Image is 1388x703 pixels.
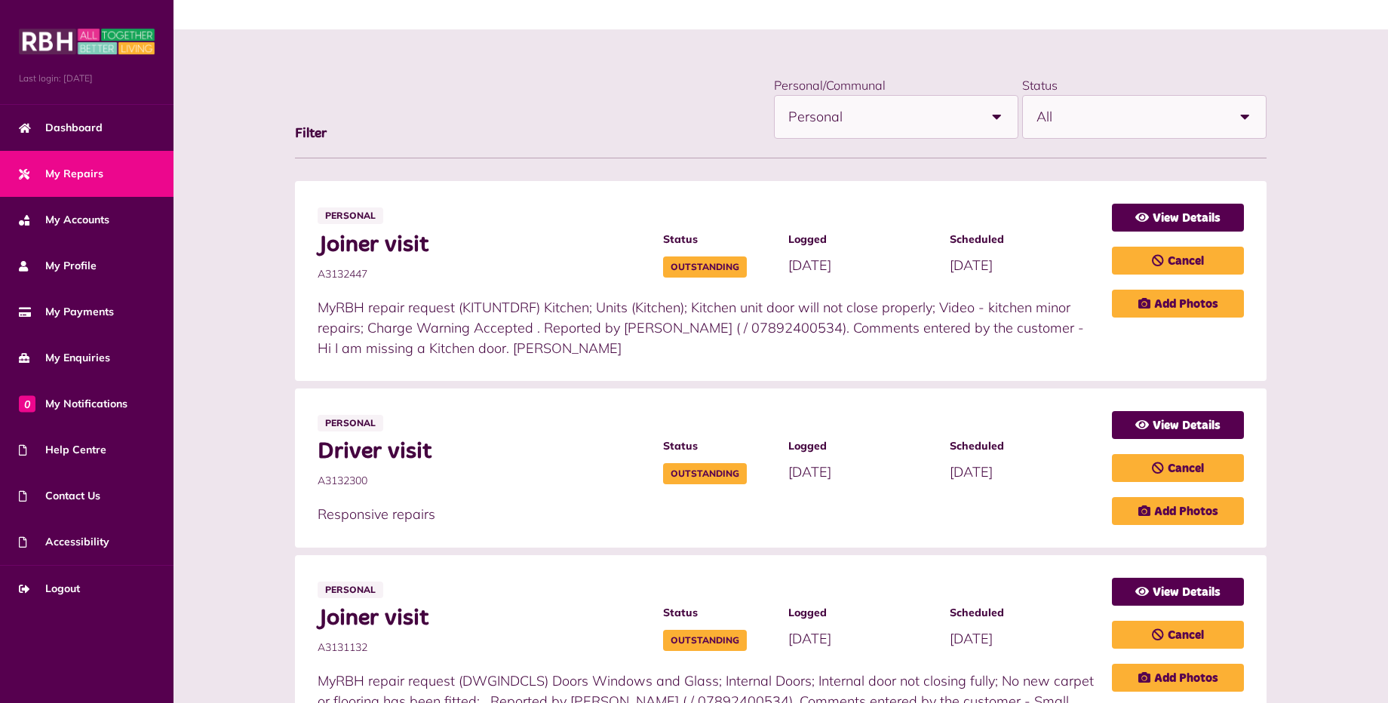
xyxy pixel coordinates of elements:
[1022,78,1058,93] label: Status
[788,463,831,480] span: [DATE]
[19,350,110,366] span: My Enquiries
[318,207,383,224] span: Personal
[1112,664,1244,692] a: Add Photos
[950,605,1097,621] span: Scheduled
[318,297,1097,358] p: MyRBH repair request (KITUNTDRF) Kitchen; Units (Kitchen); Kitchen unit door will not close prope...
[788,256,831,274] span: [DATE]
[19,442,106,458] span: Help Centre
[774,78,886,93] label: Personal/Communal
[19,26,155,57] img: MyRBH
[1112,454,1244,482] a: Cancel
[788,232,935,247] span: Logged
[19,304,114,320] span: My Payments
[1112,621,1244,649] a: Cancel
[1036,96,1224,138] span: All
[663,463,747,484] span: Outstanding
[663,256,747,278] span: Outstanding
[950,630,993,647] span: [DATE]
[1112,204,1244,232] a: View Details
[318,473,648,489] span: A3132300
[19,258,97,274] span: My Profile
[19,396,127,412] span: My Notifications
[1112,290,1244,318] a: Add Photos
[1112,247,1244,275] a: Cancel
[788,605,935,621] span: Logged
[950,256,993,274] span: [DATE]
[19,534,109,550] span: Accessibility
[318,605,648,632] span: Joiner visit
[19,120,103,136] span: Dashboard
[788,630,831,647] span: [DATE]
[318,415,383,431] span: Personal
[318,582,383,598] span: Personal
[19,581,80,597] span: Logout
[950,438,1097,454] span: Scheduled
[318,266,648,282] span: A3132447
[950,232,1097,247] span: Scheduled
[318,504,1097,524] p: Responsive repairs
[1112,497,1244,525] a: Add Photos
[19,166,103,182] span: My Repairs
[318,438,648,465] span: Driver visit
[19,488,100,504] span: Contact Us
[318,640,648,655] span: A3131132
[19,72,155,85] span: Last login: [DATE]
[950,463,993,480] span: [DATE]
[19,212,109,228] span: My Accounts
[663,605,773,621] span: Status
[1112,578,1244,606] a: View Details
[663,232,773,247] span: Status
[663,438,773,454] span: Status
[1112,411,1244,439] a: View Details
[318,232,648,259] span: Joiner visit
[295,127,327,140] span: Filter
[663,630,747,651] span: Outstanding
[19,395,35,412] span: 0
[788,438,935,454] span: Logged
[788,96,975,138] span: Personal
